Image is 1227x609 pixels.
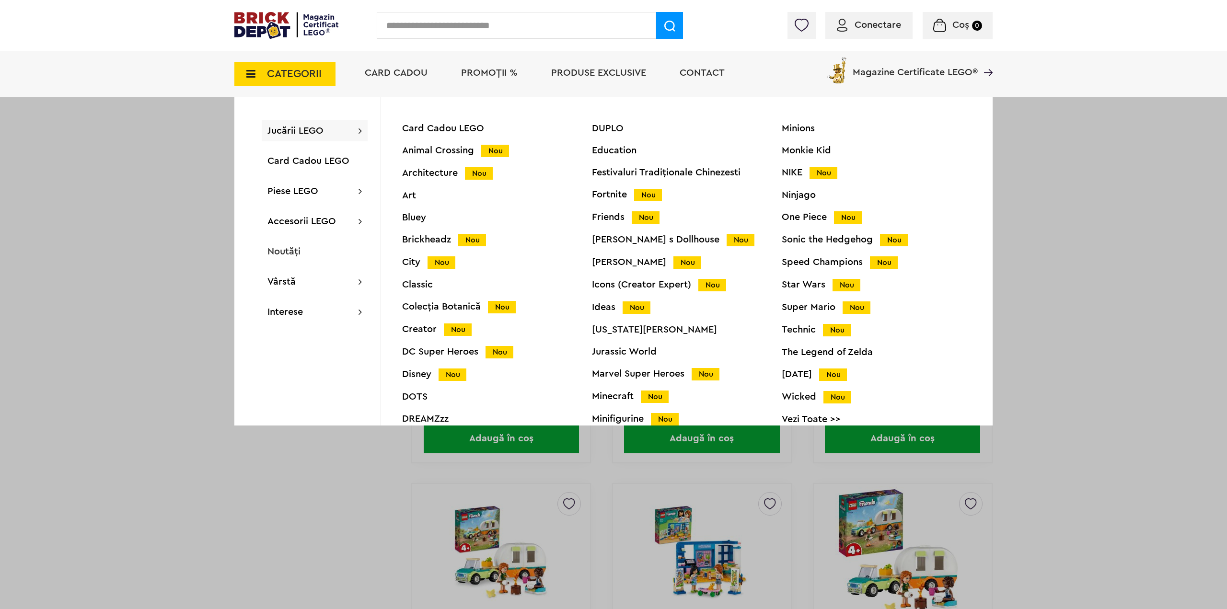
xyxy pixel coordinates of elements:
a: PROMOȚII % [461,68,518,78]
span: Conectare [855,20,901,30]
a: Card Cadou [365,68,428,78]
span: CATEGORII [267,69,322,79]
a: Produse exclusive [551,68,646,78]
small: 0 [972,21,982,31]
span: Coș [952,20,969,30]
a: Magazine Certificate LEGO® [978,55,993,65]
a: Contact [680,68,725,78]
a: Conectare [837,20,901,30]
span: Magazine Certificate LEGO® [853,55,978,77]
